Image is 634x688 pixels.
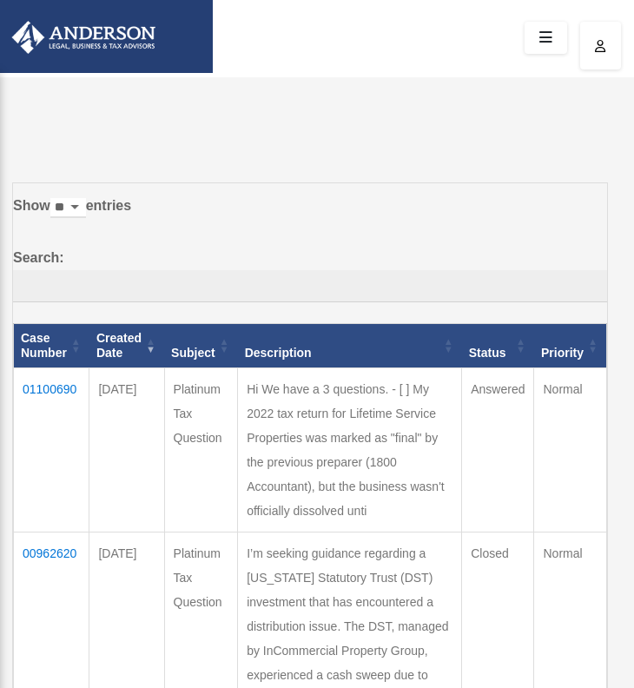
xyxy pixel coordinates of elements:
label: Show entries [13,194,607,235]
td: [DATE] [89,367,164,532]
td: Platinum Tax Question [164,367,238,532]
td: Answered [462,367,534,532]
th: Priority: activate to sort column ascending [534,324,607,368]
select: Showentries [50,198,86,218]
th: Case Number: activate to sort column ascending [14,324,89,368]
th: Subject: activate to sort column ascending [164,324,238,368]
label: Search: [13,246,607,303]
td: Normal [534,367,607,532]
th: Status: activate to sort column ascending [462,324,534,368]
input: Search: [13,270,607,303]
th: Created Date: activate to sort column ascending [89,324,164,368]
th: Description: activate to sort column ascending [238,324,462,368]
td: 01100690 [14,367,89,532]
td: Hi We have a 3 questions. - [ ] My 2022 tax return for Lifetime Service Properties was marked as ... [238,367,462,532]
